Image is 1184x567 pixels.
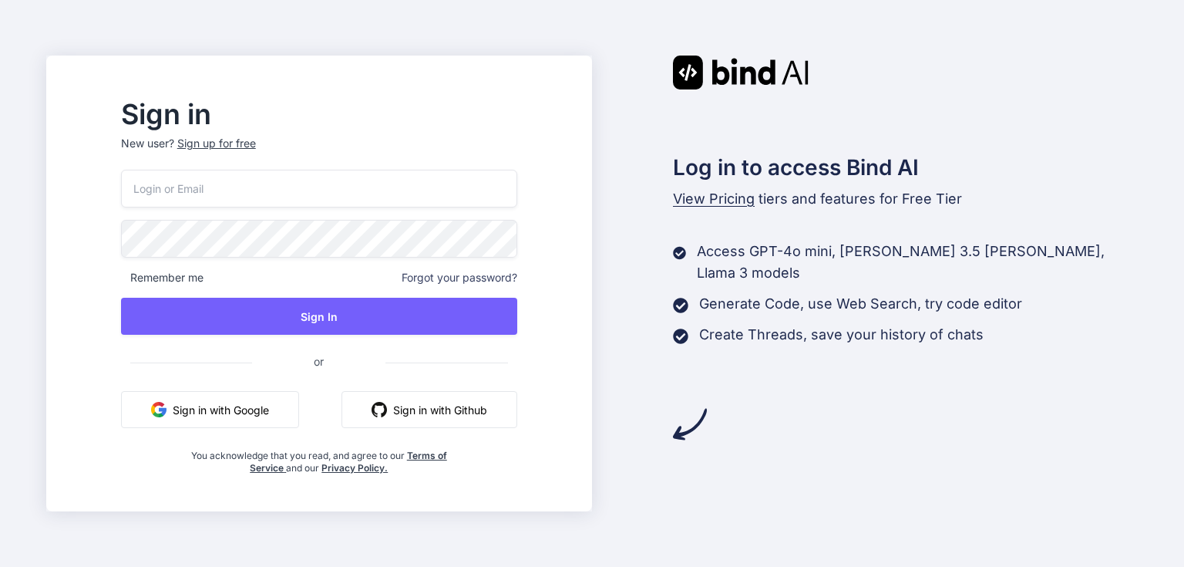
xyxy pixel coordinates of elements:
p: New user? [121,136,517,170]
span: Forgot your password? [402,270,517,285]
div: Sign up for free [177,136,256,151]
img: Bind AI logo [673,56,809,89]
h2: Log in to access Bind AI [673,151,1139,184]
a: Terms of Service [250,450,447,474]
div: You acknowledge that you read, and agree to our and our [187,440,451,474]
p: Create Threads, save your history of chats [699,324,984,346]
span: Remember me [121,270,203,285]
p: Access GPT-4o mini, [PERSON_NAME] 3.5 [PERSON_NAME], Llama 3 models [697,241,1138,284]
p: Generate Code, use Web Search, try code editor [699,293,1022,315]
h2: Sign in [121,102,517,127]
button: Sign in with Google [121,391,299,428]
img: github [372,402,387,417]
button: Sign In [121,298,517,335]
img: google [151,402,166,417]
p: tiers and features for Free Tier [673,188,1139,210]
span: or [252,343,385,380]
button: Sign in with Github [341,391,517,428]
a: Privacy Policy. [321,462,388,474]
img: arrow [673,407,707,441]
span: View Pricing [673,191,755,207]
input: Login or Email [121,170,517,208]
